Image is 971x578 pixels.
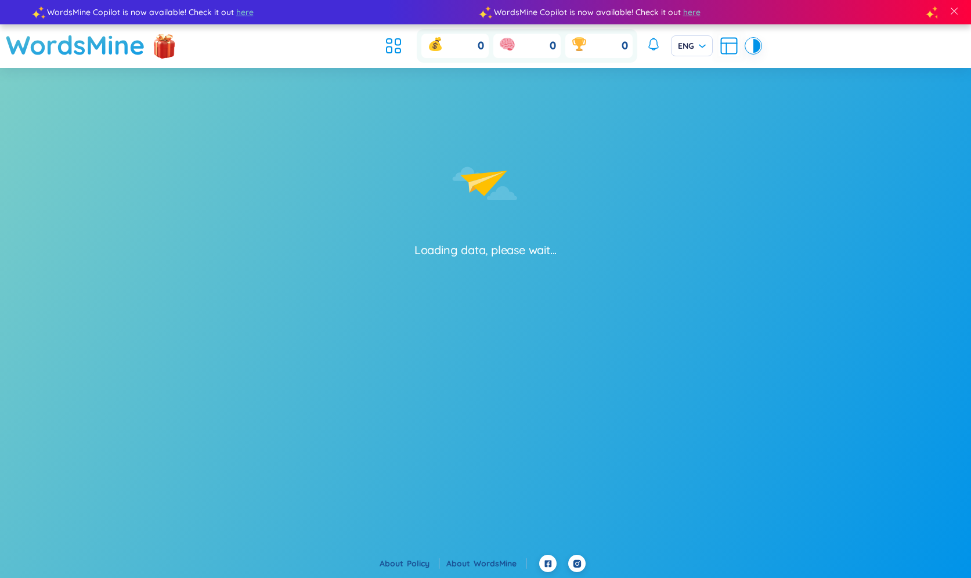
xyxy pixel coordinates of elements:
[478,39,484,53] span: 0
[486,6,933,19] div: WordsMine Copilot is now available! Check it out
[550,39,556,53] span: 0
[622,39,628,53] span: 0
[236,6,254,19] span: here
[39,6,486,19] div: WordsMine Copilot is now available! Check it out
[414,242,557,258] div: Loading data, please wait...
[683,6,701,19] span: here
[678,40,706,52] span: ENG
[153,28,176,63] img: flashSalesIcon.a7f4f837.png
[446,557,526,570] div: About
[6,24,145,66] a: WordsMine
[474,558,526,569] a: WordsMine
[380,557,439,570] div: About
[407,558,439,569] a: Policy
